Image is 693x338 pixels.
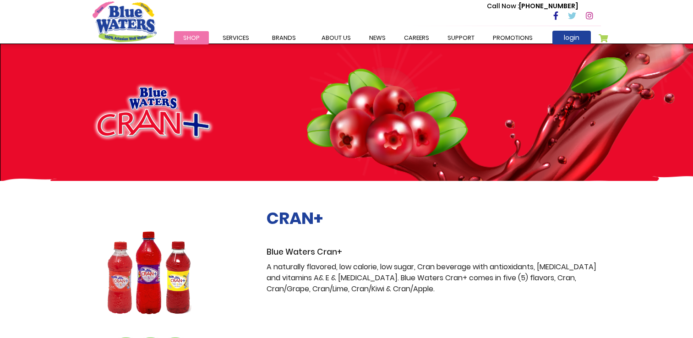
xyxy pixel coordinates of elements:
[484,31,542,44] a: Promotions
[395,31,438,44] a: careers
[267,247,601,257] h3: Blue Waters Cran+
[312,31,360,44] a: about us
[552,31,591,44] a: login
[272,33,296,42] span: Brands
[360,31,395,44] a: News
[183,33,200,42] span: Shop
[487,1,578,11] p: [PHONE_NUMBER]
[93,1,157,42] a: store logo
[438,31,484,44] a: support
[267,262,601,294] p: A naturally flavored, low calorie, low sugar, Cran beverage with antioxidants, [MEDICAL_DATA] and...
[223,33,249,42] span: Services
[267,208,601,228] h2: CRAN+
[487,1,519,11] span: Call Now :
